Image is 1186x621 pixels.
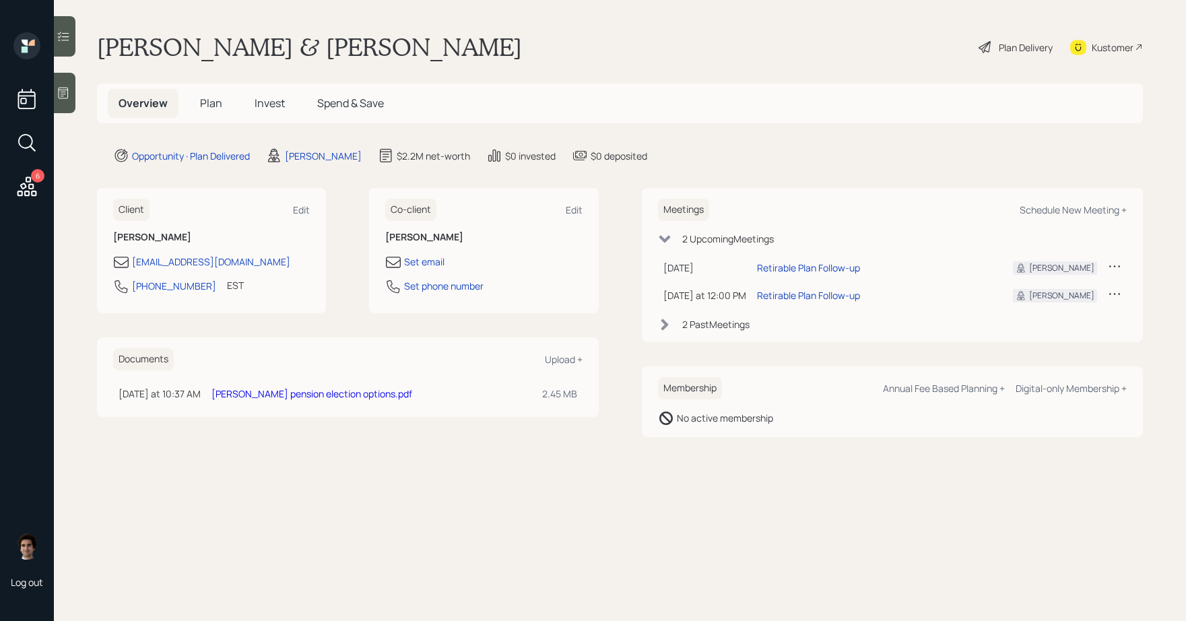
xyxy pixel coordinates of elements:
[211,387,412,400] a: [PERSON_NAME] pension election options.pdf
[13,533,40,560] img: harrison-schaefer-headshot-2.png
[1016,382,1127,395] div: Digital-only Membership +
[132,255,290,269] div: [EMAIL_ADDRESS][DOMAIN_NAME]
[285,149,362,163] div: [PERSON_NAME]
[113,348,174,370] h6: Documents
[397,149,470,163] div: $2.2M net-worth
[999,40,1053,55] div: Plan Delivery
[1029,262,1094,274] div: [PERSON_NAME]
[591,149,647,163] div: $0 deposited
[883,382,1005,395] div: Annual Fee Based Planning +
[404,279,484,293] div: Set phone number
[227,278,244,292] div: EST
[682,232,774,246] div: 2 Upcoming Meeting s
[658,377,722,399] h6: Membership
[97,32,522,62] h1: [PERSON_NAME] & [PERSON_NAME]
[255,96,285,110] span: Invest
[663,261,746,275] div: [DATE]
[113,199,150,221] h6: Client
[542,387,577,401] div: 2.45 MB
[200,96,222,110] span: Plan
[385,232,582,243] h6: [PERSON_NAME]
[132,279,216,293] div: [PHONE_NUMBER]
[545,353,583,366] div: Upload +
[1029,290,1094,302] div: [PERSON_NAME]
[11,576,43,589] div: Log out
[404,255,444,269] div: Set email
[505,149,556,163] div: $0 invested
[113,232,310,243] h6: [PERSON_NAME]
[1020,203,1127,216] div: Schedule New Meeting +
[119,96,168,110] span: Overview
[132,149,250,163] div: Opportunity · Plan Delivered
[663,288,746,302] div: [DATE] at 12:00 PM
[293,203,310,216] div: Edit
[566,203,583,216] div: Edit
[1092,40,1133,55] div: Kustomer
[385,199,436,221] h6: Co-client
[317,96,384,110] span: Spend & Save
[757,288,860,302] div: Retirable Plan Follow-up
[31,169,44,183] div: 6
[119,387,201,401] div: [DATE] at 10:37 AM
[677,411,773,425] div: No active membership
[757,261,860,275] div: Retirable Plan Follow-up
[658,199,709,221] h6: Meetings
[682,317,750,331] div: 2 Past Meeting s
